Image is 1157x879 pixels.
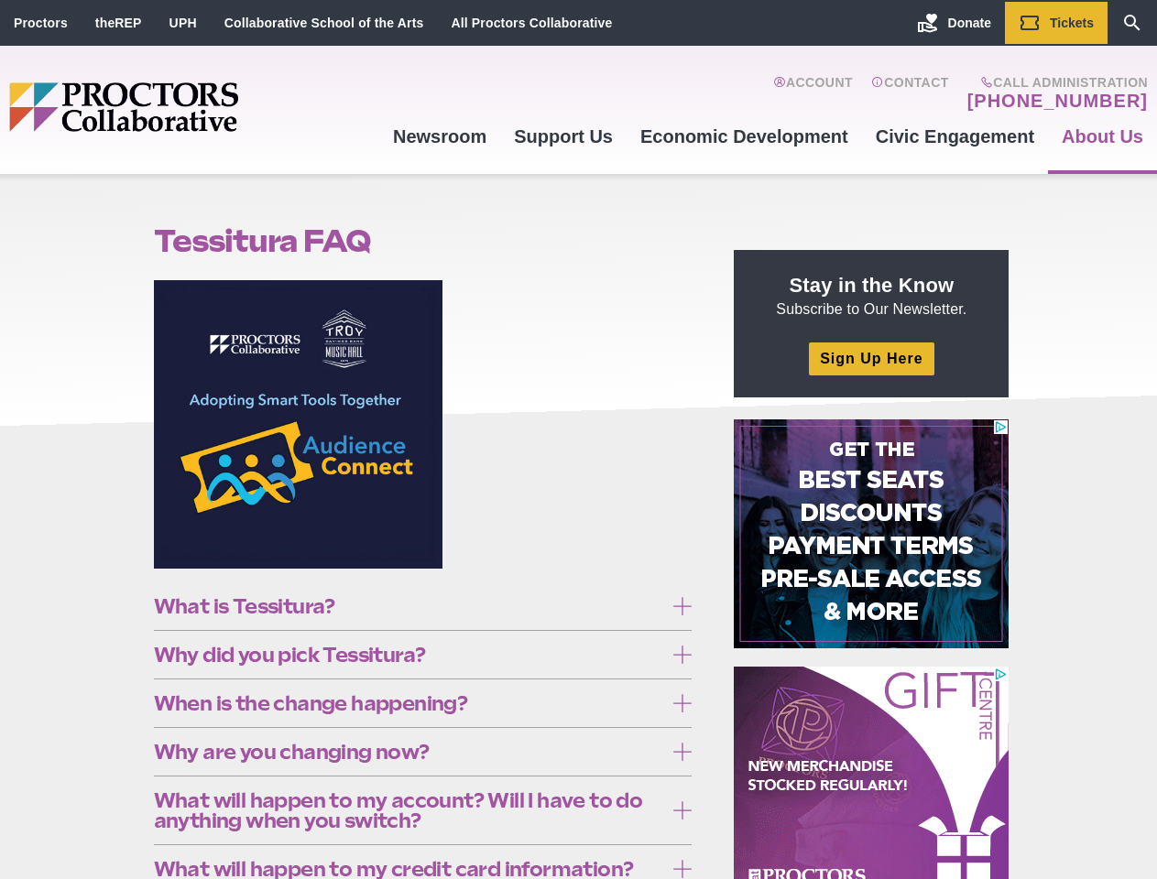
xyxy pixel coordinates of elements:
strong: Stay in the Know [790,274,955,297]
a: Economic Development [627,112,862,161]
a: Search [1108,2,1157,44]
a: Donate [903,2,1005,44]
span: What will happen to my account? Will I have to do anything when you switch? [154,790,664,830]
h1: Tessitura FAQ [154,223,693,258]
span: When is the change happening? [154,693,664,713]
span: Donate [948,16,991,30]
a: Tickets [1005,2,1108,44]
a: Collaborative School of the Arts [224,16,424,30]
a: theREP [95,16,142,30]
a: UPH [169,16,197,30]
span: What is Tessitura? [154,596,664,616]
a: Civic Engagement [862,112,1048,161]
img: Proctors logo [9,82,379,132]
span: Tickets [1050,16,1094,30]
span: Why are you changing now? [154,742,664,762]
a: All Proctors Collaborative [451,16,612,30]
span: Why did you pick Tessitura? [154,645,664,665]
a: Contact [871,75,949,112]
a: [PHONE_NUMBER] [967,90,1148,112]
a: Sign Up Here [809,342,933,374]
span: What will happen to my credit card information? [154,859,664,879]
span: Call Administration [962,75,1148,90]
iframe: Advertisement [734,419,1009,648]
a: Account [773,75,853,112]
p: Subscribe to Our Newsletter. [756,272,987,320]
a: Support Us [500,112,627,161]
a: Newsroom [379,112,500,161]
a: Proctors [14,16,68,30]
a: About Us [1048,112,1157,161]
